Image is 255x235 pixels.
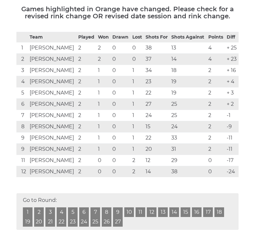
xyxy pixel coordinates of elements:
[144,98,170,110] td: 27
[68,217,78,227] a: 23
[170,87,206,98] td: 19
[131,143,144,155] td: 1
[23,217,33,227] a: 19
[170,110,206,121] td: 25
[111,65,130,76] td: 0
[28,32,77,42] th: Team
[207,65,225,76] td: 2
[28,166,77,177] td: [PERSON_NAME]
[131,76,144,87] td: 1
[28,143,77,155] td: [PERSON_NAME]
[170,166,206,177] td: 38
[111,132,130,143] td: 0
[207,166,225,177] td: 0
[225,65,239,76] td: + 16
[96,53,111,65] td: 2
[131,87,144,98] td: 1
[207,53,225,65] td: 4
[111,87,130,98] td: 0
[77,155,96,166] td: 2
[28,87,77,98] td: [PERSON_NAME]
[102,207,111,217] a: 8
[131,121,144,132] td: 1
[131,65,144,76] td: 1
[77,65,96,76] td: 2
[16,98,28,110] td: 6
[111,98,130,110] td: 0
[181,207,190,217] a: 15
[34,207,44,217] a: 2
[144,143,170,155] td: 20
[207,76,225,87] td: 2
[96,32,111,42] th: Won
[113,207,123,217] a: 9
[124,207,134,217] a: 10
[144,166,170,177] td: 14
[68,207,78,217] a: 5
[96,65,111,76] td: 1
[111,143,130,155] td: 0
[225,132,239,143] td: -11
[170,65,206,76] td: 18
[170,53,206,65] td: 14
[77,98,96,110] td: 2
[113,217,123,227] a: 27
[96,143,111,155] td: 1
[111,32,130,42] th: Drawn
[77,110,96,121] td: 2
[131,98,144,110] td: 1
[111,121,130,132] td: 0
[207,32,225,42] th: Points
[96,155,111,166] td: 0
[16,155,28,166] td: 11
[207,98,225,110] td: 2
[147,207,156,217] a: 12
[170,155,206,166] td: 29
[16,110,28,121] td: 7
[207,143,225,155] td: 2
[28,132,77,143] td: [PERSON_NAME]
[136,207,145,217] a: 11
[144,32,170,42] th: Shots For
[131,155,144,166] td: 2
[225,53,239,65] td: + 23
[77,143,96,155] td: 2
[77,166,96,177] td: 2
[170,76,206,87] td: 19
[77,87,96,98] td: 2
[28,53,77,65] td: [PERSON_NAME]
[96,110,111,121] td: 1
[96,87,111,98] td: 1
[28,65,77,76] td: [PERSON_NAME]
[225,42,239,53] td: + 25
[170,98,206,110] td: 25
[207,132,225,143] td: 2
[77,121,96,132] td: 2
[225,110,239,121] td: -1
[214,207,224,217] a: 18
[16,42,28,53] td: 1
[77,132,96,143] td: 2
[131,42,144,53] td: 0
[207,155,225,166] td: 0
[28,42,77,53] td: [PERSON_NAME]
[45,217,55,227] a: 21
[111,166,130,177] td: 0
[102,217,111,227] a: 26
[96,132,111,143] td: 1
[131,110,144,121] td: 1
[28,155,77,166] td: [PERSON_NAME]
[131,32,144,42] th: Lost
[16,166,28,177] td: 12
[170,42,206,53] td: 13
[192,207,202,217] a: 16
[131,53,144,65] td: 0
[16,132,28,143] td: 9
[144,53,170,65] td: 37
[90,217,100,227] a: 25
[96,76,111,87] td: 1
[203,207,213,217] a: 17
[225,98,239,110] td: + 2
[28,76,77,87] td: [PERSON_NAME]
[96,166,111,177] td: 0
